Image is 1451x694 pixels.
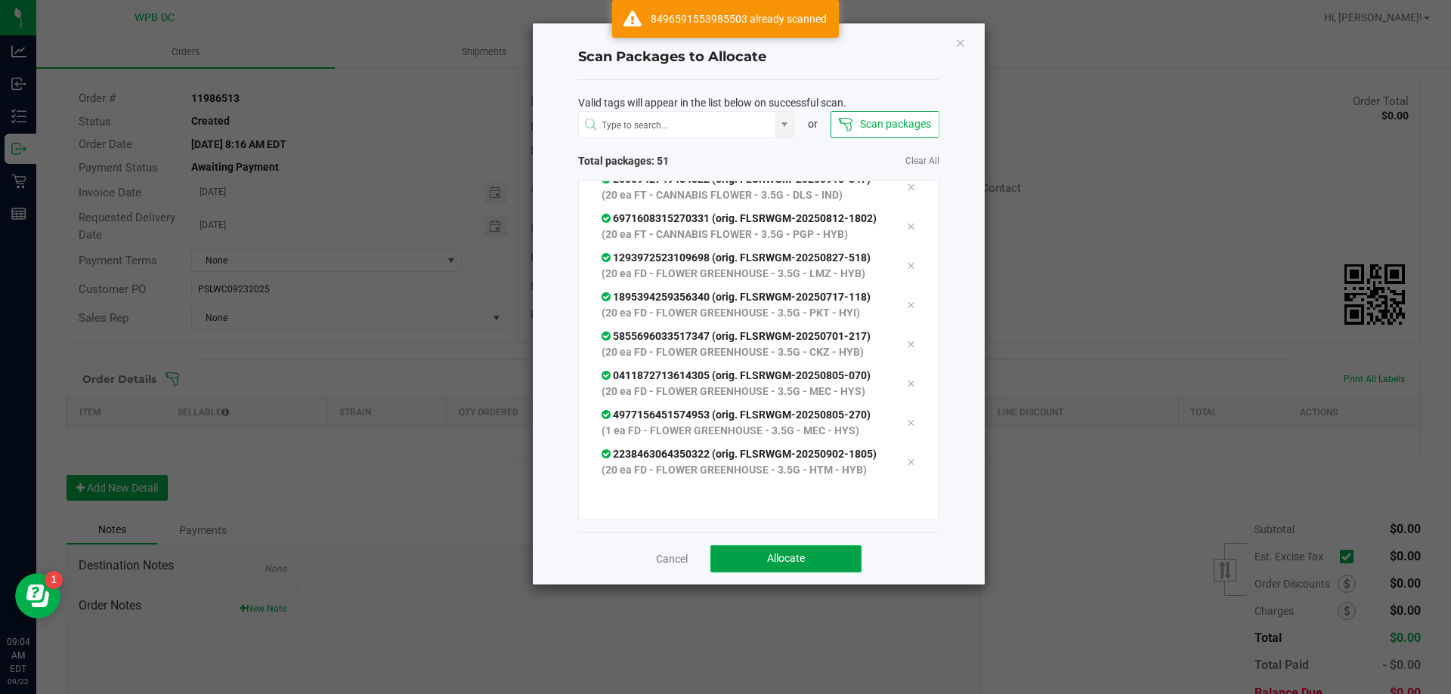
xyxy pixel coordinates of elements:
[602,423,884,439] p: (1 ea FD - FLOWER GREENHOUSE - 3.5G - MEC - HYS)
[602,251,871,264] span: 1293972523109698 (orig. FLSRWGM-20250827-518)
[602,448,613,460] span: In Sync
[602,187,884,203] p: (20 ea FT - CANNABIS FLOWER - 3.5G - DLS - IND)
[895,178,927,196] div: Remove tag
[602,266,884,282] p: (20 ea FD - FLOWER GREENHOUSE - 3.5G - LMZ - HYB)
[602,448,877,460] span: 2238463064350322 (orig. FLSRWGM-20250902-1805)
[602,173,871,185] span: 2066942749484322 (orig. FLSRWGM-20250915-347)
[578,48,939,67] h4: Scan Packages to Allocate
[578,95,846,111] span: Valid tags will appear in the list below on successful scan.
[794,116,831,132] div: or
[602,330,613,342] span: In Sync
[895,217,927,236] div: Remove tag
[602,251,613,264] span: In Sync
[45,571,63,589] iframe: Resource center unread badge
[602,462,884,478] p: (20 ea FD - FLOWER GREENHOUSE - 3.5G - HTM - HYB)
[578,153,759,169] span: Total packages: 51
[656,551,688,566] a: Cancel
[767,552,805,564] span: Allocate
[710,545,862,572] button: Allocate
[895,257,927,275] div: Remove tag
[602,291,871,303] span: 1895394259356340 (orig. FLSRWGM-20250717-118)
[602,409,871,421] span: 4977156451574953 (orig. FLSRWGM-20250805-270)
[602,173,613,185] span: In Sync
[831,111,939,138] button: Scan packages
[602,291,613,303] span: In Sync
[895,296,927,314] div: Remove tag
[895,414,927,432] div: Remove tag
[602,369,871,381] span: 0411872713614305 (orig. FLSRWGM-20250805-070)
[602,330,871,342] span: 5855696033517347 (orig. FLSRWGM-20250701-217)
[15,573,60,618] iframe: Resource center
[602,384,884,399] p: (20 ea FD - FLOWER GREENHOUSE - 3.5G - MEC - HYS)
[905,155,939,168] a: Clear All
[895,375,927,393] div: Remove tag
[602,409,613,421] span: In Sync
[602,212,613,224] span: In Sync
[955,33,966,51] button: Close
[602,369,613,381] span: In Sync
[602,227,884,242] p: (20 ea FT - CANNABIS FLOWER - 3.5G - PGP - HYB)
[602,212,877,224] span: 6971608315270331 (orig. FLSRWGM-20250812-1802)
[650,11,828,26] div: 8496591553985503 already scanned
[895,453,927,471] div: Remove tag
[602,344,884,360] p: (20 ea FD - FLOWER GREENHOUSE - 3.5G - CKZ - HYB)
[895,335,927,353] div: Remove tag
[579,112,775,139] input: NO DATA FOUND
[602,305,884,321] p: (20 ea FD - FLOWER GREENHOUSE - 3.5G - PKT - HYI)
